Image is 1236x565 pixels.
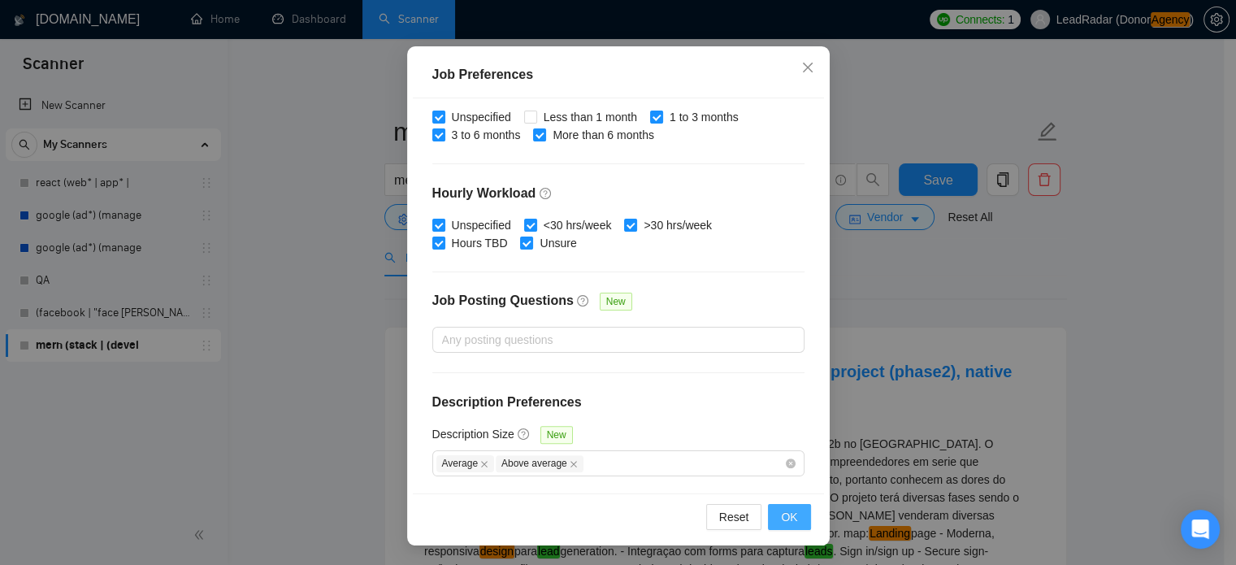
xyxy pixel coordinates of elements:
[445,126,527,144] span: 3 to 6 months
[546,126,661,144] span: More than 6 months
[518,428,531,441] span: question-circle
[706,504,762,530] button: Reset
[432,291,574,311] h4: Job Posting Questions
[537,216,618,234] span: <30 hrs/week
[1181,510,1220,549] div: Open Intercom Messenger
[436,455,494,472] span: Average
[432,425,514,443] h5: Description Size
[570,460,578,468] span: close
[496,455,583,472] span: Above average
[577,294,590,307] span: question-circle
[432,65,804,85] div: Job Preferences
[432,393,804,412] h4: Description Preferences
[445,108,518,126] span: Unspecified
[537,108,644,126] span: Less than 1 month
[801,61,814,74] span: close
[663,108,745,126] span: 1 to 3 months
[540,426,573,444] span: New
[781,508,797,526] span: OK
[719,508,749,526] span: Reset
[480,460,488,468] span: close
[445,216,518,234] span: Unspecified
[432,184,804,203] h4: Hourly Workload
[786,459,796,468] span: close-circle
[786,46,830,90] button: Close
[637,216,718,234] span: >30 hrs/week
[533,234,583,252] span: Unsure
[540,187,553,200] span: question-circle
[768,504,810,530] button: OK
[600,293,632,311] span: New
[445,234,514,252] span: Hours TBD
